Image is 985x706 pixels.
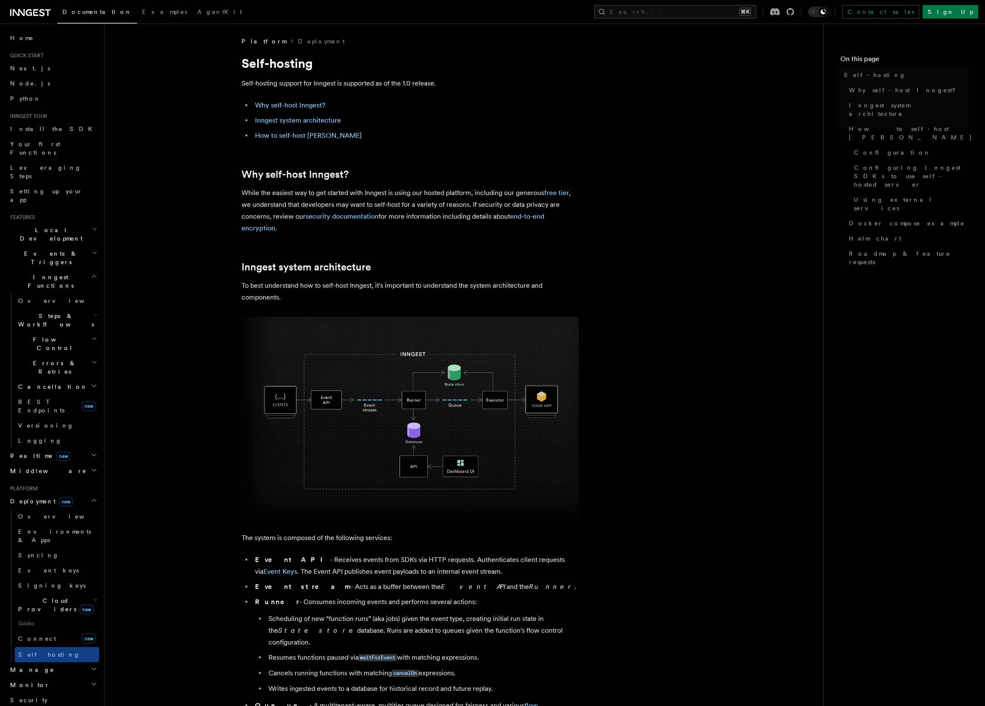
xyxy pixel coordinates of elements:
[923,5,978,19] a: Sign Up
[255,131,362,139] a: How to self-host [PERSON_NAME]
[266,683,579,695] li: Writes ingested events to a database for historical record and future replay.
[441,583,507,591] em: Event API
[10,95,41,102] span: Python
[7,494,99,509] button: Deploymentnew
[82,634,96,644] span: new
[844,71,906,79] span: Self-hosting
[255,116,341,124] a: Inngest system architecture
[15,630,99,647] a: Connectnew
[18,528,91,543] span: Environments & Apps
[15,312,94,329] span: Steps & Workflows
[851,192,968,216] a: Using external services
[845,246,968,270] a: Roadmap & feature requests
[18,635,56,642] span: Connect
[7,226,92,243] span: Local Development
[845,121,968,145] a: How to self-host [PERSON_NAME]
[7,467,87,475] span: Middleware
[15,647,99,662] a: Self hosting
[18,422,74,429] span: Versioning
[15,509,99,524] a: Overview
[845,216,968,231] a: Docker compose example
[278,626,357,634] em: State store
[7,184,99,207] a: Setting up your app
[15,617,99,630] span: Guides
[7,677,99,693] button: Monitor
[10,141,60,156] span: Your first Functions
[15,596,94,613] span: Cloud Providers
[15,418,99,433] a: Versioning
[18,552,59,559] span: Syncing
[7,249,92,266] span: Events & Triggers
[854,148,931,157] span: Configuration
[18,297,105,304] span: Overview
[15,308,99,332] button: Steps & Workflows
[15,335,91,352] span: Flow Control
[7,485,38,492] span: Platform
[255,556,330,564] strong: Event API
[849,249,968,266] span: Roadmap & feature requests
[57,3,137,24] a: Documentation
[7,463,99,479] button: Middleware
[7,293,99,448] div: Inngest Functions
[15,379,99,394] button: Cancellation
[849,125,972,142] span: How to self-host [PERSON_NAME]
[18,437,62,444] span: Logging
[10,697,48,703] span: Security
[142,8,187,15] span: Examples
[10,188,83,203] span: Setting up your app
[10,80,50,87] span: Node.js
[242,37,286,45] span: Platform
[845,231,968,246] a: Helm chart
[7,160,99,184] a: Leveraging Steps
[529,583,574,591] em: Runner
[137,3,192,23] a: Examples
[242,56,579,71] h1: Self-hosting
[849,86,961,94] span: Why self-host Inngest?
[7,666,54,674] span: Manage
[7,91,99,106] a: Python
[845,83,968,98] a: Why self-host Inngest?
[808,7,828,17] button: Toggle dark mode
[849,234,901,243] span: Helm chart
[242,168,349,180] a: Why self-host Inngest?
[7,273,91,290] span: Inngest Functions
[80,605,94,614] span: new
[242,317,579,519] img: Inngest system architecture diagram
[10,164,81,179] span: Leveraging Steps
[266,667,579,679] li: Cancels running functions with matching expressions.
[82,401,96,411] span: new
[18,398,64,414] span: REST Endpoints
[266,652,579,664] li: Resumes functions paused via with matching expressions.
[7,52,43,59] span: Quick start
[10,34,34,42] span: Home
[15,382,88,391] span: Cancellation
[255,583,351,591] strong: Event stream
[7,662,99,677] button: Manage
[252,581,579,593] li: - Acts as a buffer between the and the .
[242,187,579,234] p: While the easiest way to get started with Inngest is using our hosted platform, including our gen...
[7,452,70,460] span: Realtime
[7,61,99,76] a: Next.js
[594,5,756,19] button: Search...⌘K
[18,513,105,520] span: Overview
[359,654,397,661] code: waitForEvent
[739,8,751,16] kbd: ⌘K
[18,651,80,658] span: Self hosting
[849,101,968,118] span: Inngest system architecture
[840,67,968,83] a: Self-hosting
[192,3,247,23] a: AgentKit
[59,497,73,506] span: new
[255,101,325,109] a: Why self-host Inngest?
[7,136,99,160] a: Your first Functions
[18,567,79,574] span: Event keys
[306,212,378,220] a: security documentation
[15,563,99,578] a: Event keys
[7,222,99,246] button: Local Development
[62,8,132,15] span: Documentation
[7,30,99,45] a: Home
[15,593,99,617] button: Cloud Providersnew
[7,681,50,689] span: Monitor
[7,448,99,463] button: Realtimenew
[7,246,99,270] button: Events & Triggers
[854,195,968,212] span: Using external services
